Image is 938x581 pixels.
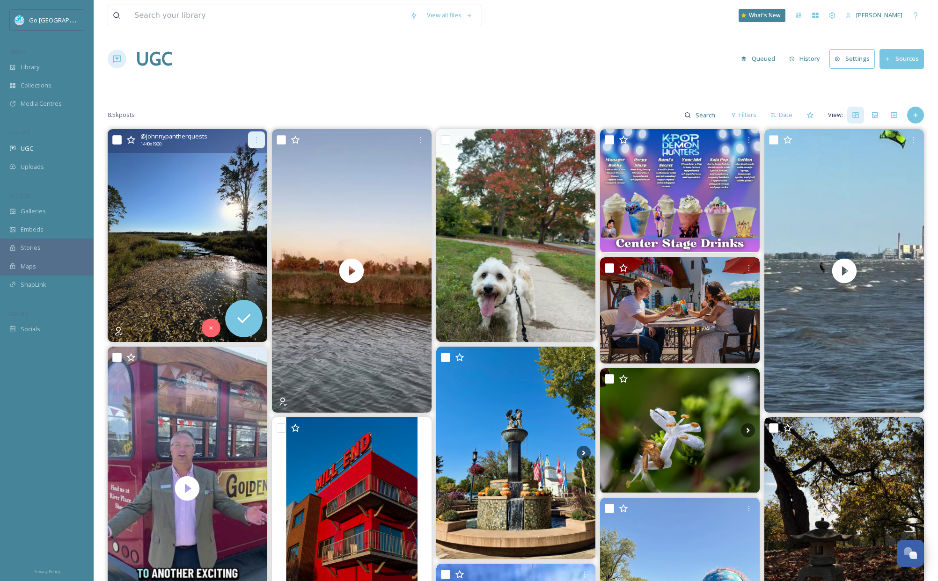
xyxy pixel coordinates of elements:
[879,49,924,68] button: Sources
[897,540,924,567] button: Open Chat
[140,132,207,141] span: @ johnnypantherquests
[21,144,33,153] span: UGC
[21,325,40,334] span: Socials
[764,129,924,413] img: thumbnail
[779,110,792,119] span: Date
[9,310,28,317] span: SOCIALS
[841,6,907,24] a: [PERSON_NAME]
[272,129,432,413] video: A little mumuration action out in the swamp tonight.
[856,11,902,19] span: [PERSON_NAME]
[136,45,172,73] a: UGC
[21,280,46,289] span: SnapLink
[21,99,62,108] span: Media Centres
[21,243,41,252] span: Stories
[21,225,44,234] span: Embeds
[140,141,161,147] span: 1440 x 1920
[736,50,784,68] a: Queued
[108,129,267,341] img: It smells like fall.
[21,162,44,171] span: Uploads
[784,50,830,68] a: History
[21,207,46,216] span: Galleries
[9,48,26,55] span: MEDIA
[29,15,98,24] span: Go [GEOGRAPHIC_DATA]
[739,110,756,119] span: Filters
[600,129,760,252] img: Coming to K-Pop Demon Hunter Night? Check out our event exclusive drinks! #sodapop #youridol #rum...
[829,49,879,68] a: Settings
[130,5,405,26] input: Search your library
[33,568,60,574] span: Privacy Policy
[33,565,60,576] a: Privacy Policy
[21,63,39,72] span: Library
[736,50,780,68] button: Queued
[828,110,843,119] span: View:
[691,106,721,124] input: Search
[15,15,24,25] img: GoGreatLogo_MISkies_RegionalTrails%20%281%29.png
[600,257,760,363] img: Soak up this gorgeous warm weather on our patio! ☀️🍴 With the perfect view of Frankenmuth’s Main ...
[764,129,924,413] video: Kite surfers are back out today!
[9,130,29,137] span: COLLECT
[436,129,596,341] img: Goodbye September! Hello October! Leaves are changing its colors 🍁🍂 it's sooo beautiful, so is my...
[108,110,135,119] span: 8.5k posts
[436,347,596,559] img: There’s nothing like fall in our lovely town - crisp air, golden leaves, and that cozy feeling th...
[784,50,825,68] button: History
[739,9,785,22] a: What's New
[21,81,51,90] span: Collections
[21,262,36,271] span: Maps
[9,192,31,199] span: WIDGETS
[829,49,875,68] button: Settings
[422,6,477,24] a: View all files
[272,129,432,413] img: thumbnail
[600,368,760,493] img: Heptacodium miconioides, also known as seven-son flower, is a deciduous, multi-stem shrub or smal...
